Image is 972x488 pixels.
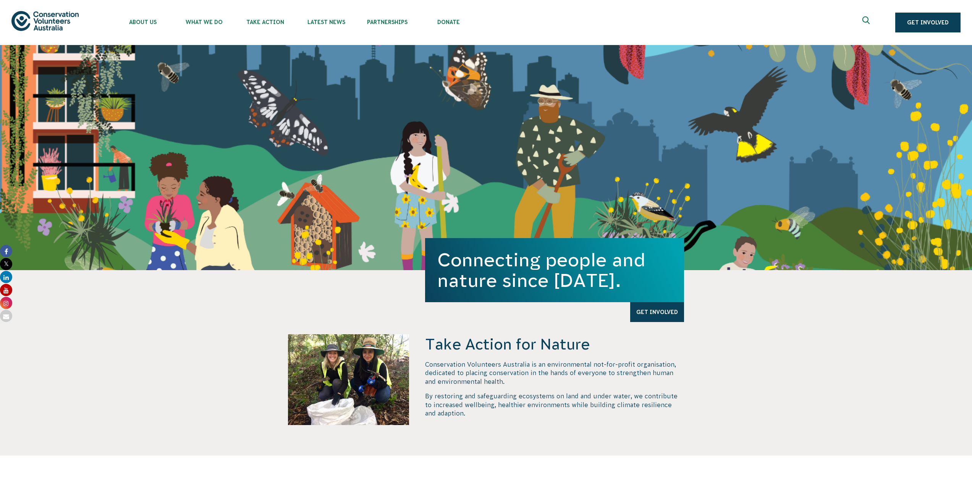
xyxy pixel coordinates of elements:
h1: Connecting people and nature since [DATE]. [437,250,672,291]
span: Take Action [235,19,296,25]
span: Partnerships [357,19,418,25]
a: Get Involved [630,302,684,322]
span: About Us [112,19,173,25]
span: Donate [418,19,479,25]
span: What We Do [173,19,235,25]
p: Conservation Volunteers Australia is an environmental not-for-profit organisation, dedicated to p... [425,360,684,386]
span: Expand search box [862,16,872,29]
a: Get Involved [895,13,961,32]
p: By restoring and safeguarding ecosystems on land and under water, we contribute to increased well... [425,392,684,417]
button: Expand search box Close search box [858,13,876,32]
span: Latest News [296,19,357,25]
img: logo.svg [11,11,79,31]
h4: Take Action for Nature [425,334,684,354]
